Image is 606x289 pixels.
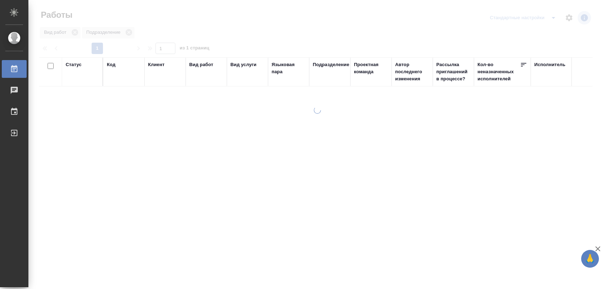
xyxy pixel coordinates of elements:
div: Подразделение [313,61,349,68]
div: Проектная команда [354,61,388,75]
div: Вид услуги [230,61,257,68]
div: Статус [66,61,82,68]
div: Языковая пара [272,61,306,75]
div: Клиент [148,61,164,68]
span: 🙏 [584,251,596,266]
div: Автор последнего изменения [395,61,429,82]
button: 🙏 [581,250,599,268]
div: Кол-во неназначенных исполнителей [477,61,520,82]
div: Исполнитель [534,61,566,68]
div: Рассылка приглашений в процессе? [436,61,470,82]
div: Код [107,61,115,68]
div: Вид работ [189,61,213,68]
